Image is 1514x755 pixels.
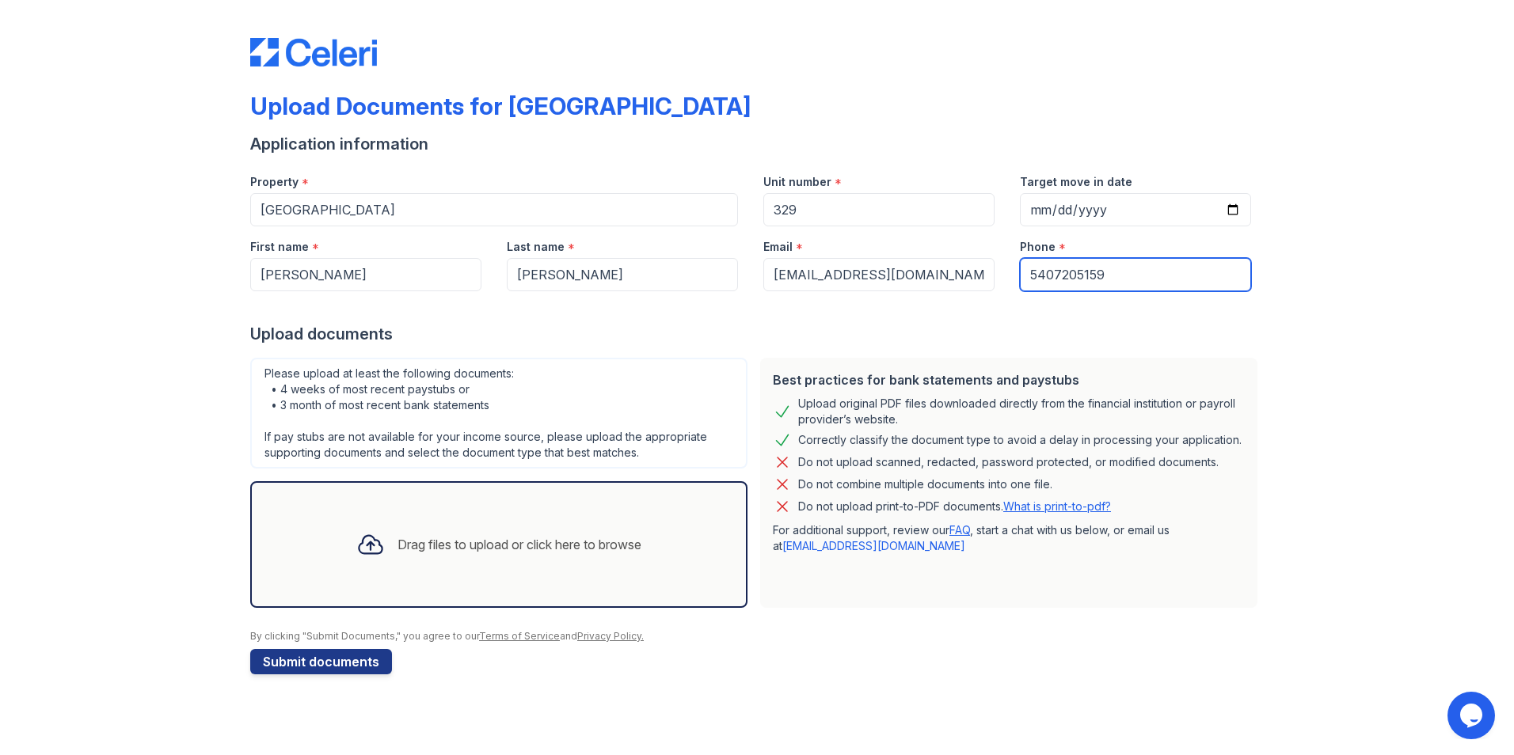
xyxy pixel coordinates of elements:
label: Property [250,174,299,190]
div: By clicking "Submit Documents," you agree to our and [250,630,1264,643]
label: Target move in date [1020,174,1132,190]
div: Upload documents [250,323,1264,345]
label: Unit number [763,174,831,190]
a: Privacy Policy. [577,630,644,642]
p: Do not upload print-to-PDF documents. [798,499,1111,514]
img: CE_Logo_Blue-a8612792a0a2168367f1c8372b55b34899dd931a85d93a1a3d3e32e68fde9ad4.png [250,38,377,66]
a: [EMAIL_ADDRESS][DOMAIN_NAME] [782,539,965,552]
div: Best practices for bank statements and paystubs [773,370,1245,389]
a: Terms of Service [479,630,560,642]
label: Email [763,239,793,255]
div: Please upload at least the following documents: • 4 weeks of most recent paystubs or • 3 month of... [250,358,747,469]
div: Upload Documents for [GEOGRAPHIC_DATA] [250,92,751,120]
iframe: chat widget [1447,692,1498,739]
label: Phone [1020,239,1056,255]
p: For additional support, review our , start a chat with us below, or email us at [773,522,1245,554]
a: What is print-to-pdf? [1003,499,1111,513]
div: Do not combine multiple documents into one file. [798,475,1052,494]
a: FAQ [949,523,970,537]
label: First name [250,239,309,255]
label: Last name [507,239,565,255]
div: Application information [250,133,1264,155]
div: Correctly classify the document type to avoid a delay in processing your application. [798,431,1242,450]
button: Submit documents [250,649,392,674]
div: Upload original PDF files downloaded directly from the financial institution or payroll provider’... [798,396,1245,427]
div: Drag files to upload or click here to browse [398,535,641,554]
div: Do not upload scanned, redacted, password protected, or modified documents. [798,453,1219,472]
